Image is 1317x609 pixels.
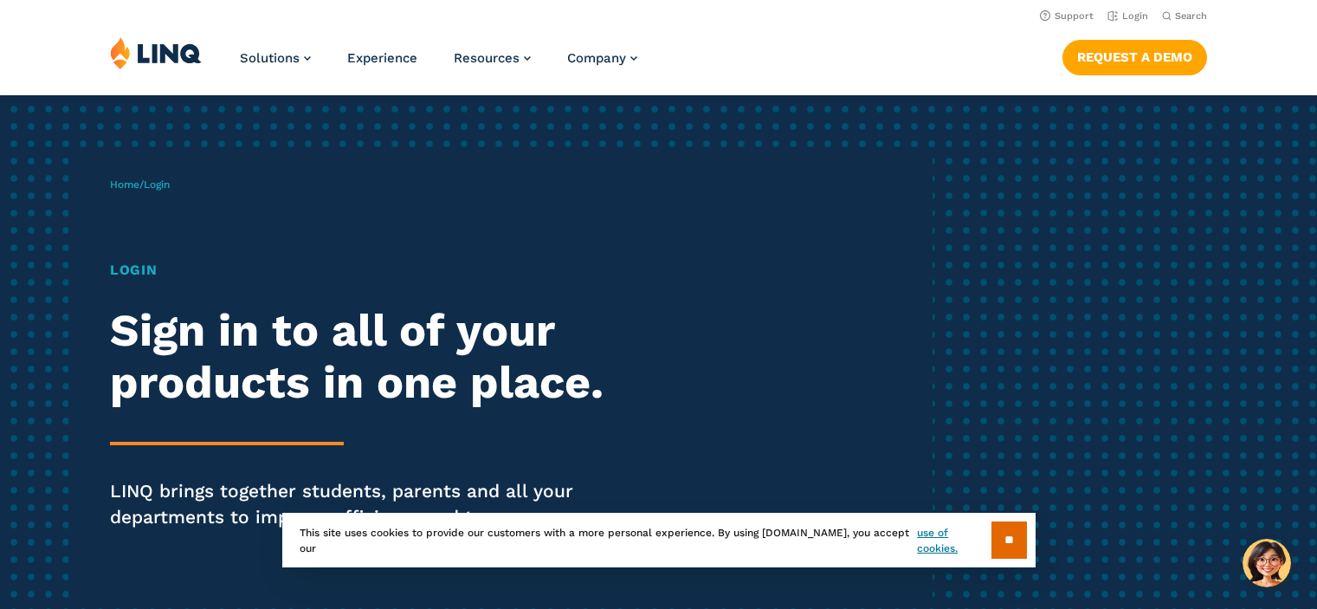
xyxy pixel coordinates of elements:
[110,178,139,191] a: Home
[567,50,626,66] span: Company
[144,178,170,191] span: Login
[1107,10,1148,22] a: Login
[454,50,531,66] a: Resources
[1062,40,1207,75] a: Request a Demo
[1175,10,1207,22] span: Search
[282,513,1036,567] div: This site uses cookies to provide our customers with a more personal experience. By using [DOMAIN...
[110,478,617,530] p: LINQ brings together students, parents and all your departments to improve efficiency and transpa...
[917,525,991,556] a: use of cookies.
[110,178,170,191] span: /
[1062,36,1207,75] nav: Button Navigation
[110,305,617,409] h2: Sign in to all of your products in one place.
[110,36,202,69] img: LINQ | K‑12 Software
[240,50,300,66] span: Solutions
[1243,539,1291,587] button: Hello, have a question? Let’s chat.
[347,50,417,66] a: Experience
[110,260,617,281] h1: Login
[1162,10,1207,23] button: Open Search Bar
[1040,10,1094,22] a: Support
[240,36,637,94] nav: Primary Navigation
[454,50,520,66] span: Resources
[567,50,637,66] a: Company
[240,50,311,66] a: Solutions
